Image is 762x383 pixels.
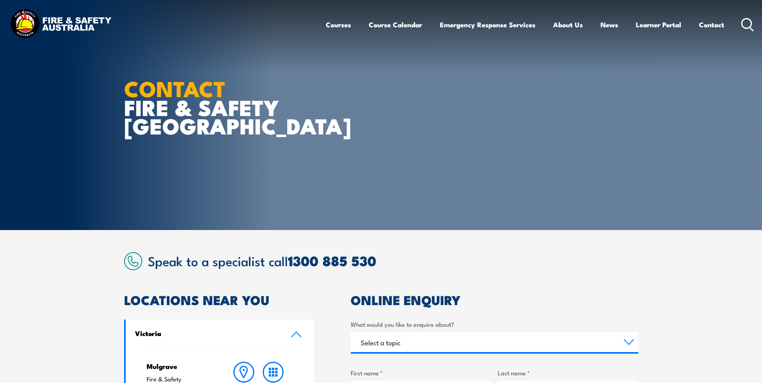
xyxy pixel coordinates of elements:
[288,250,376,271] a: 1300 885 530
[601,14,618,35] a: News
[326,14,351,35] a: Courses
[440,14,535,35] a: Emergency Response Services
[124,294,315,305] h2: LOCATIONS NEAR YOU
[124,71,226,104] strong: CONTACT
[553,14,583,35] a: About Us
[369,14,422,35] a: Course Calendar
[351,294,638,305] h2: ONLINE ENQUIRY
[135,329,279,338] h4: Victoria
[498,368,638,377] label: Last name
[351,320,638,329] label: What would you like to enquire about?
[124,79,323,135] h1: FIRE & SAFETY [GEOGRAPHIC_DATA]
[148,253,638,268] h2: Speak to a specialist call
[147,362,214,371] h4: Mulgrave
[126,320,315,349] a: Victoria
[699,14,724,35] a: Contact
[351,368,491,377] label: First name
[636,14,681,35] a: Learner Portal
